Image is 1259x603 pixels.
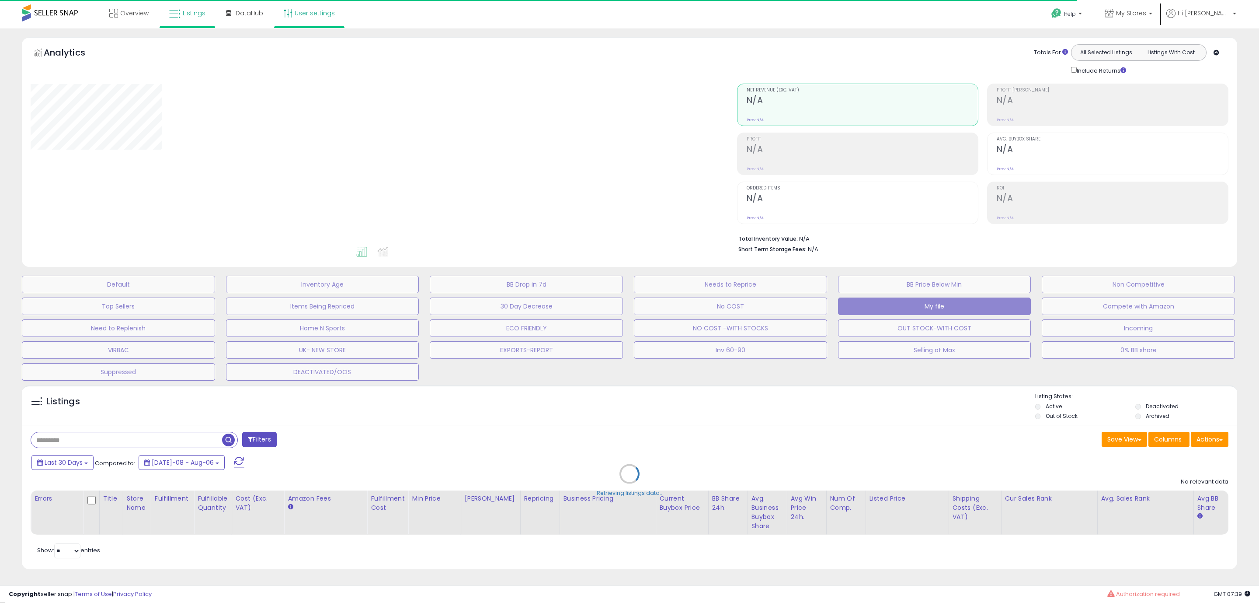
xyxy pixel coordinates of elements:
button: Top Sellers [22,298,215,315]
button: Inventory Age [226,276,419,293]
h2: N/A [997,193,1228,205]
div: seller snap | | [9,590,152,599]
a: Hi [PERSON_NAME] [1166,9,1236,28]
button: DEACTIVATED/OOS [226,363,419,381]
button: 30 Day Decrease [430,298,623,315]
span: DataHub [236,9,263,18]
small: Prev: N/A [997,166,1014,172]
span: My Stores [1116,9,1146,18]
button: All Selected Listings [1074,47,1139,58]
i: Get Help [1051,8,1062,19]
button: Needs to Reprice [634,276,827,293]
button: EXPORTS-REPORT [430,341,623,359]
span: Help [1064,10,1076,18]
h5: Analytics [44,46,102,61]
span: Hi [PERSON_NAME] [1178,9,1230,18]
div: Retrieving listings data.. [597,489,662,497]
span: ROI [997,186,1228,191]
button: Items Being Repriced [226,298,419,315]
button: My file [838,298,1031,315]
small: Prev: N/A [997,215,1014,221]
span: Ordered Items [747,186,978,191]
button: Default [22,276,215,293]
button: BB Price Below Min [838,276,1031,293]
li: N/A [738,233,1222,243]
button: OUT STOCK-WITH COST [838,319,1031,337]
button: VIRBAC [22,341,215,359]
span: Profit [747,137,978,142]
b: Total Inventory Value: [738,235,798,242]
button: BB Drop in 7d [430,276,623,293]
button: Inv 60-90 [634,341,827,359]
button: Need to Replenish [22,319,215,337]
button: Selling at Max [838,341,1031,359]
small: Prev: N/A [997,117,1014,123]
div: Include Returns [1064,65,1137,75]
a: Help [1044,1,1091,28]
div: Totals For [1034,49,1068,57]
button: No COST [634,298,827,315]
small: Prev: N/A [747,166,764,172]
h2: N/A [747,95,978,107]
a: Terms of Use [75,590,112,598]
h2: N/A [997,95,1228,107]
b: Short Term Storage Fees: [738,245,807,253]
small: Prev: N/A [747,215,764,221]
a: Privacy Policy [113,590,152,598]
strong: Copyright [9,590,41,598]
span: Net Revenue (Exc. VAT) [747,88,978,93]
button: Non Competitive [1042,276,1235,293]
button: NO COST -WITH STOCKS [634,319,827,337]
button: Listings With Cost [1138,47,1203,58]
span: Profit [PERSON_NAME] [997,88,1228,93]
button: Suppressed [22,363,215,381]
h2: N/A [747,193,978,205]
h2: N/A [747,144,978,156]
span: Avg. Buybox Share [997,137,1228,142]
small: Prev: N/A [747,117,764,123]
button: Home N Sports [226,319,419,337]
button: Compete with Amazon [1042,298,1235,315]
button: 0% BB share [1042,341,1235,359]
span: Overview [120,9,149,18]
button: UK- NEW STORE [226,341,419,359]
span: Listings [183,9,205,18]
button: ECO FRIENDLY [430,319,623,337]
button: Incoming [1042,319,1235,337]
span: 2025-09-6 07:39 GMT [1214,590,1250,598]
h2: N/A [997,144,1228,156]
span: N/A [808,245,818,253]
